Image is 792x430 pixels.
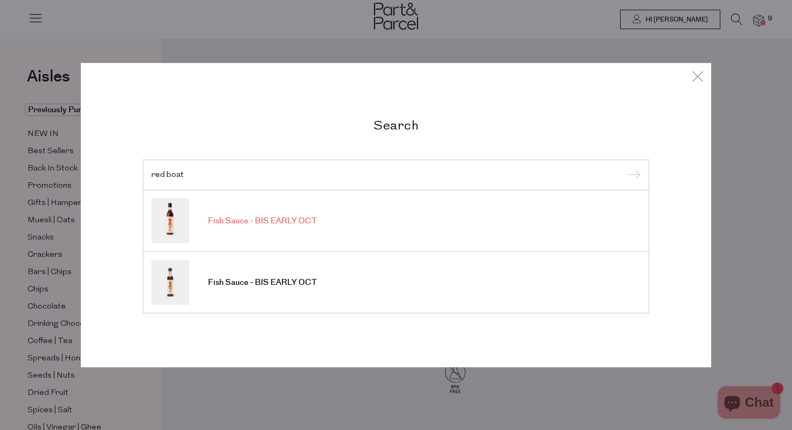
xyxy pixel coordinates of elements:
input: Search [151,170,641,179]
a: Fish Sauce - BIS EARLY OCT [151,199,641,243]
h2: Search [143,117,649,132]
a: Fish Sauce - BIS EARLY OCT [151,260,641,305]
span: Fish Sauce - BIS EARLY OCT [208,216,317,227]
img: Fish Sauce - BIS EARLY OCT [151,260,189,305]
span: Fish Sauce - BIS EARLY OCT [208,277,317,288]
img: Fish Sauce - BIS EARLY OCT [151,199,189,243]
